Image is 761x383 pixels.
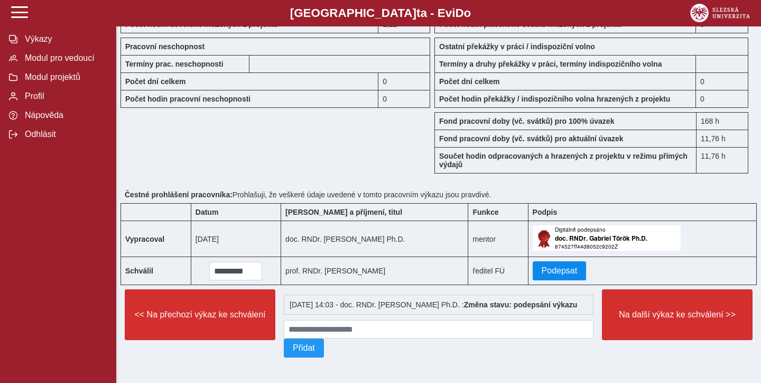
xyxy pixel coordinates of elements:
[22,34,107,44] span: Výkazy
[125,289,275,340] button: << Na přechozí výkaz ke schválení
[690,4,750,22] img: logo_web_su.png
[439,60,662,68] b: Termíny a druhy překážky v práci, termíny indispozičního volna
[22,53,107,63] span: Modul pro vedoucí
[696,147,748,174] div: 11,76 h
[285,208,402,216] b: [PERSON_NAME] a příjmení, titul
[602,289,753,340] button: Na další výkaz ke schválení >>
[696,90,748,108] div: 0
[281,221,468,257] td: doc. RNDr. [PERSON_NAME] Ph.D.
[378,72,430,90] div: 0
[22,130,107,139] span: Odhlásit
[125,60,224,68] b: Termíny prac. neschopnosti
[281,257,468,285] td: prof. RNDr. [PERSON_NAME]
[125,267,153,275] b: Schválil
[196,208,219,216] b: Datum
[472,208,498,216] b: Funkce
[120,186,757,203] div: Prohlašuji, že veškeré údaje uvedené v tomto pracovním výkazu jsou pravdivé.
[284,295,593,315] div: [DATE] 14:03 - doc. RNDr. [PERSON_NAME] Ph.D. :
[455,6,463,20] span: D
[22,111,107,120] span: Nápověda
[284,339,324,358] button: Přidat
[22,92,107,101] span: Profil
[696,130,748,147] div: 11,76 h
[125,42,205,51] b: Pracovní neschopnost
[22,72,107,82] span: Modul projektů
[468,257,528,285] td: ředitel FÚ
[696,112,748,130] div: 168 h
[125,190,233,199] b: Čestné prohlášení pracovníka:
[196,235,219,243] span: [DATE]
[611,310,744,320] span: Na další výkaz ke schválení >>
[125,95,250,103] b: Počet hodin pracovní neschopnosti
[464,300,578,309] b: Změna stavu: podepsání výkazu
[32,6,729,20] b: [GEOGRAPHIC_DATA] a - Evi
[439,117,614,125] b: Fond pracovní doby (vč. svátků) pro 100% úvazek
[125,77,185,86] b: Počet dní celkem
[125,235,164,243] b: Vypracoval
[439,152,688,169] b: Součet hodin odpracovaných a hrazených z projektu v režimu přímých výdajů
[464,6,471,20] span: o
[533,208,558,216] b: Podpis
[696,72,748,90] div: 0
[378,90,430,108] div: 0
[533,261,587,280] button: Podepsat
[439,95,670,103] b: Počet hodin překážky / indispozičního volna hrazených z projektu
[439,77,499,86] b: Počet dní celkem
[468,221,528,257] td: mentor
[416,6,420,20] span: t
[542,266,578,276] span: Podepsat
[439,42,595,51] b: Ostatní překážky v práci / indispoziční volno
[134,310,266,320] span: << Na přechozí výkaz ke schválení
[293,343,315,353] span: Přidat
[533,225,681,251] img: Digitálně podepsáno uživatelem
[439,134,624,143] b: Fond pracovní doby (vč. svátků) pro aktuální úvazek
